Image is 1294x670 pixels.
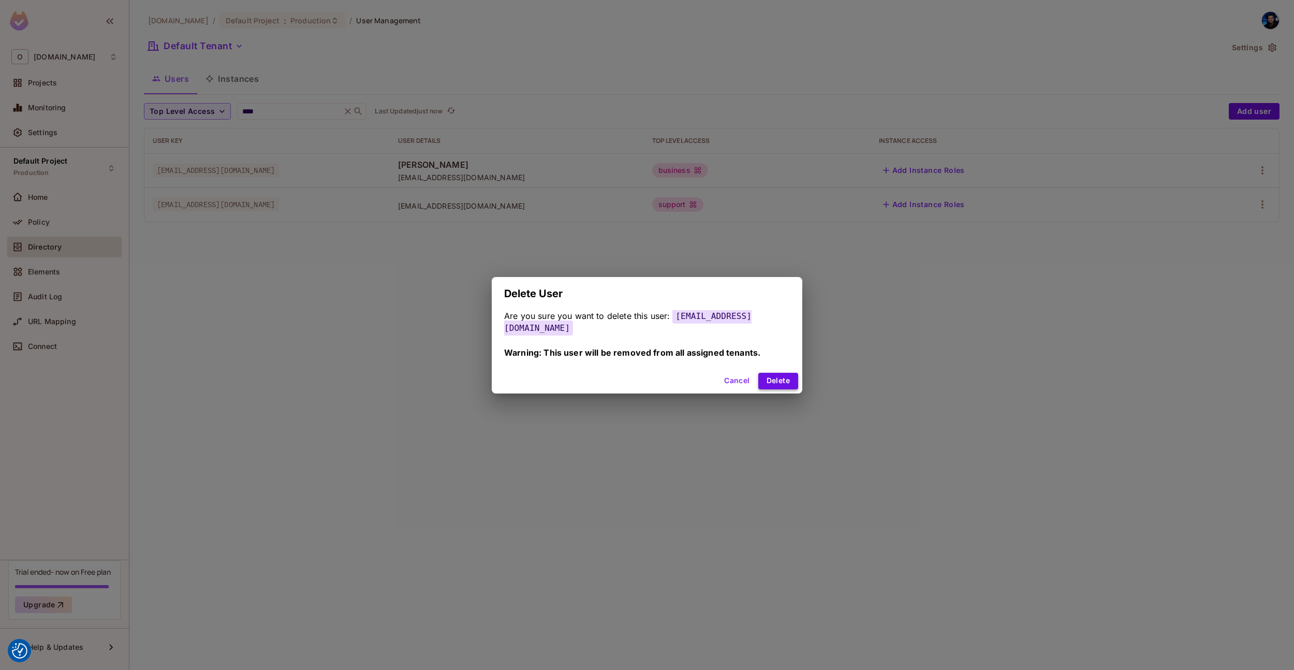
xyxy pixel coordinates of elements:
span: [EMAIL_ADDRESS][DOMAIN_NAME] [504,309,752,336]
span: Warning: This user will be removed from all assigned tenants. [504,347,760,358]
span: Are you sure you want to delete this user: [504,311,670,321]
button: Delete [758,373,798,389]
img: Revisit consent button [12,643,27,659]
button: Cancel [720,373,754,389]
button: Consent Preferences [12,643,27,659]
h2: Delete User [492,277,802,310]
